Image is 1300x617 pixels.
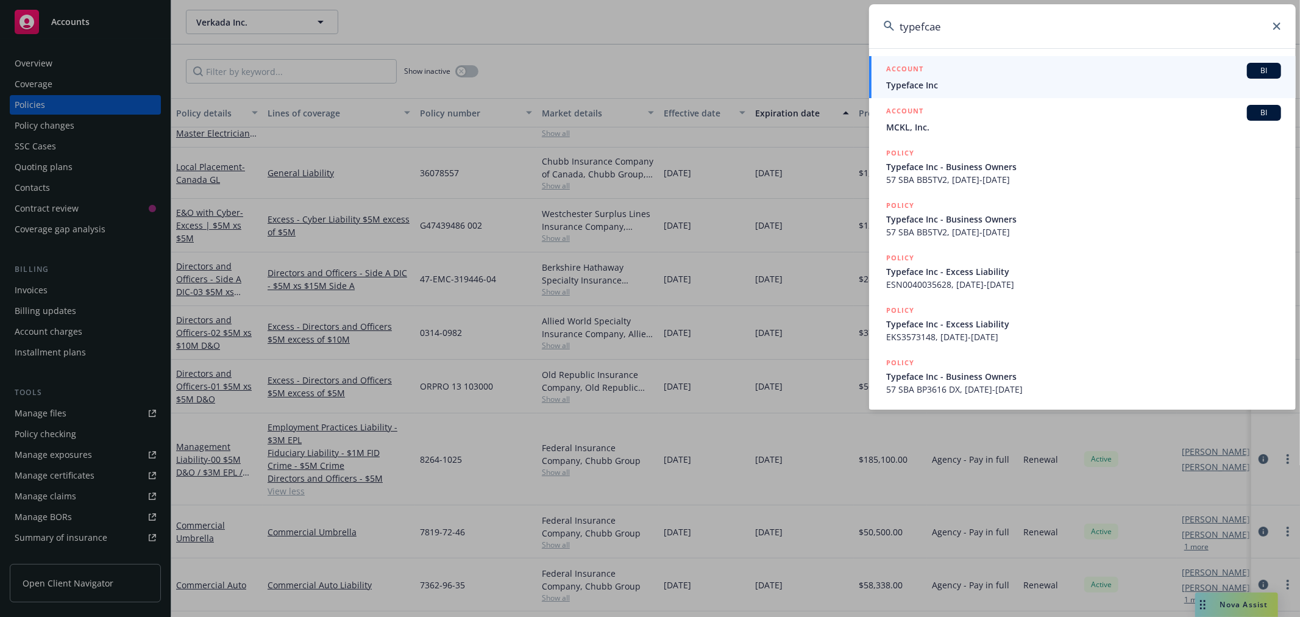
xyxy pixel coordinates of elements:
a: POLICYTypeface Inc - Business Owners57 SBA BB5TV2, [DATE]-[DATE] [869,140,1296,193]
h5: POLICY [886,199,914,212]
a: POLICYTypeface Inc - Excess LiabilityESN0040035628, [DATE]-[DATE] [869,245,1296,298]
span: Typeface Inc [886,79,1281,91]
span: BI [1252,107,1276,118]
h5: ACCOUNT [886,63,923,77]
span: EKS3573148, [DATE]-[DATE] [886,330,1281,343]
h5: POLICY [886,147,914,159]
a: POLICYTypeface Inc - Excess LiabilityEKS3573148, [DATE]-[DATE] [869,298,1296,350]
h5: POLICY [886,357,914,369]
h5: ACCOUNT [886,105,923,119]
span: Typeface Inc - Business Owners [886,160,1281,173]
h5: POLICY [886,252,914,264]
span: MCKL, Inc. [886,121,1281,134]
a: POLICYTypeface Inc - Business Owners57 SBA BP3616 DX, [DATE]-[DATE] [869,350,1296,402]
span: Typeface Inc - Excess Liability [886,265,1281,278]
span: 57 SBA BB5TV2, [DATE]-[DATE] [886,226,1281,238]
input: Search... [869,4,1296,48]
span: 57 SBA BP3616 DX, [DATE]-[DATE] [886,383,1281,396]
h5: POLICY [886,304,914,316]
a: ACCOUNTBITypeface Inc [869,56,1296,98]
a: POLICYTypeface Inc - Business Owners57 SBA BB5TV2, [DATE]-[DATE] [869,193,1296,245]
span: Typeface Inc - Excess Liability [886,318,1281,330]
span: 57 SBA BB5TV2, [DATE]-[DATE] [886,173,1281,186]
span: Typeface Inc - Business Owners [886,370,1281,383]
a: ACCOUNTBIMCKL, Inc. [869,98,1296,140]
span: BI [1252,65,1276,76]
span: ESN0040035628, [DATE]-[DATE] [886,278,1281,291]
span: Typeface Inc - Business Owners [886,213,1281,226]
